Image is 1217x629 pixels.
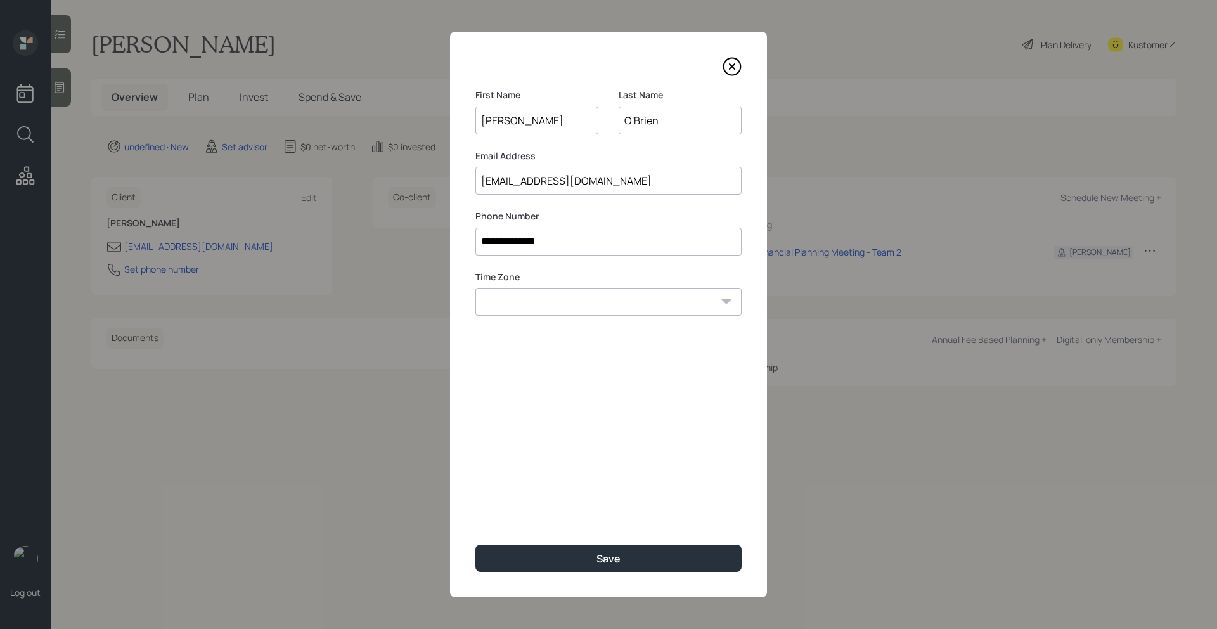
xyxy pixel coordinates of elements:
[619,89,742,101] label: Last Name
[475,545,742,572] button: Save
[475,89,598,101] label: First Name
[475,210,742,223] label: Phone Number
[596,552,621,566] div: Save
[475,271,742,283] label: Time Zone
[475,150,742,162] label: Email Address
